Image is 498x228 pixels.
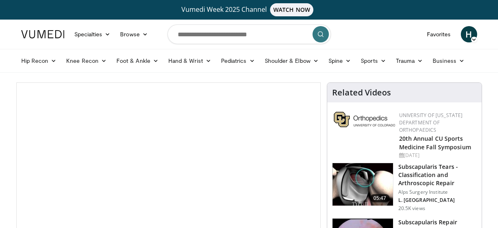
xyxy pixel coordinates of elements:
p: Alps Surgery Institute [398,189,477,195]
a: Pediatrics [216,53,260,69]
p: L. [GEOGRAPHIC_DATA] [398,197,477,204]
p: 20.5K views [398,205,425,212]
a: Favorites [422,26,456,42]
img: VuMedi Logo [21,30,65,38]
a: H [461,26,477,42]
input: Search topics, interventions [167,24,331,44]
div: [DATE] [399,152,475,159]
a: Vumedi Week 2025 ChannelWATCH NOW [22,3,476,16]
h4: Related Videos [332,88,391,97]
a: Shoulder & Elbow [260,53,324,69]
a: University of [US_STATE] Department of Orthopaedics [399,112,463,133]
span: WATCH NOW [270,3,313,16]
a: Business [428,53,469,69]
h3: Subscapularis Repair [398,218,477,226]
a: Trauma [391,53,428,69]
a: Spine [324,53,356,69]
a: Browse [115,26,153,42]
span: 05:47 [370,194,390,202]
a: Specialties [69,26,116,42]
a: 20th Annual CU Sports Medicine Fall Symposium [399,135,471,151]
a: Sports [356,53,391,69]
img: 355603a8-37da-49b6-856f-e00d7e9307d3.png.150x105_q85_autocrop_double_scale_upscale_version-0.2.png [334,112,395,127]
a: Hand & Wrist [163,53,216,69]
a: Knee Recon [61,53,112,69]
a: Hip Recon [16,53,62,69]
h3: Subscapularis Tears - Classification and Arthroscopic Repair [398,163,477,187]
a: 05:47 Subscapularis Tears - Classification and Arthroscopic Repair Alps Surgery Institute L. [GEO... [332,163,477,212]
a: Foot & Ankle [112,53,163,69]
img: 545555_3.png.150x105_q85_crop-smart_upscale.jpg [333,163,393,206]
